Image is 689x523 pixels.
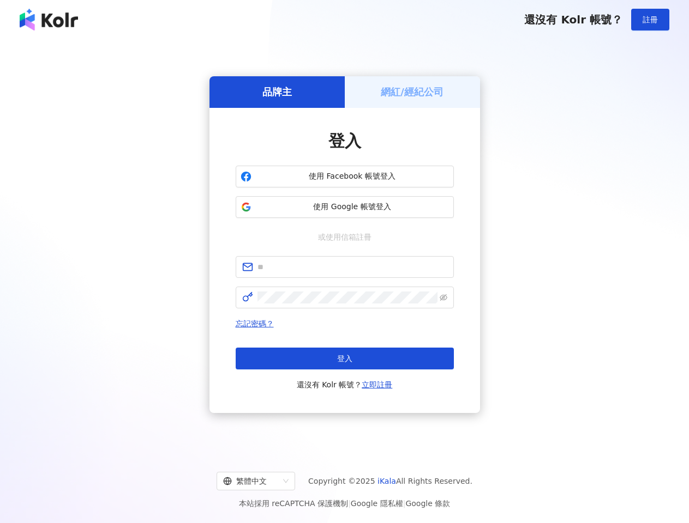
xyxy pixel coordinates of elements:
button: 使用 Facebook 帳號登入 [236,166,454,187]
div: 繁體中文 [223,472,279,490]
span: | [403,499,406,508]
h5: 品牌主 [262,85,292,99]
a: 忘記密碼？ [236,319,274,328]
span: Copyright © 2025 All Rights Reserved. [308,475,472,488]
a: iKala [378,477,396,485]
span: 或使用信箱註冊 [310,231,379,243]
img: logo [20,9,78,31]
button: 註冊 [631,9,669,31]
span: | [348,499,351,508]
span: 使用 Google 帳號登入 [256,202,449,212]
span: 還沒有 Kolr 帳號？ [524,13,622,26]
button: 使用 Google 帳號登入 [236,196,454,218]
span: 登入 [337,354,352,363]
span: 還沒有 Kolr 帳號？ [297,378,393,391]
a: Google 條款 [405,499,450,508]
h5: 網紅/經紀公司 [381,85,444,99]
a: 立即註冊 [362,380,392,389]
span: eye-invisible [440,294,447,301]
button: 登入 [236,348,454,369]
span: 使用 Facebook 帳號登入 [256,171,449,182]
span: 本站採用 reCAPTCHA 保護機制 [239,497,450,510]
span: 登入 [328,131,361,150]
a: Google 隱私權 [351,499,403,508]
span: 註冊 [643,15,658,24]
